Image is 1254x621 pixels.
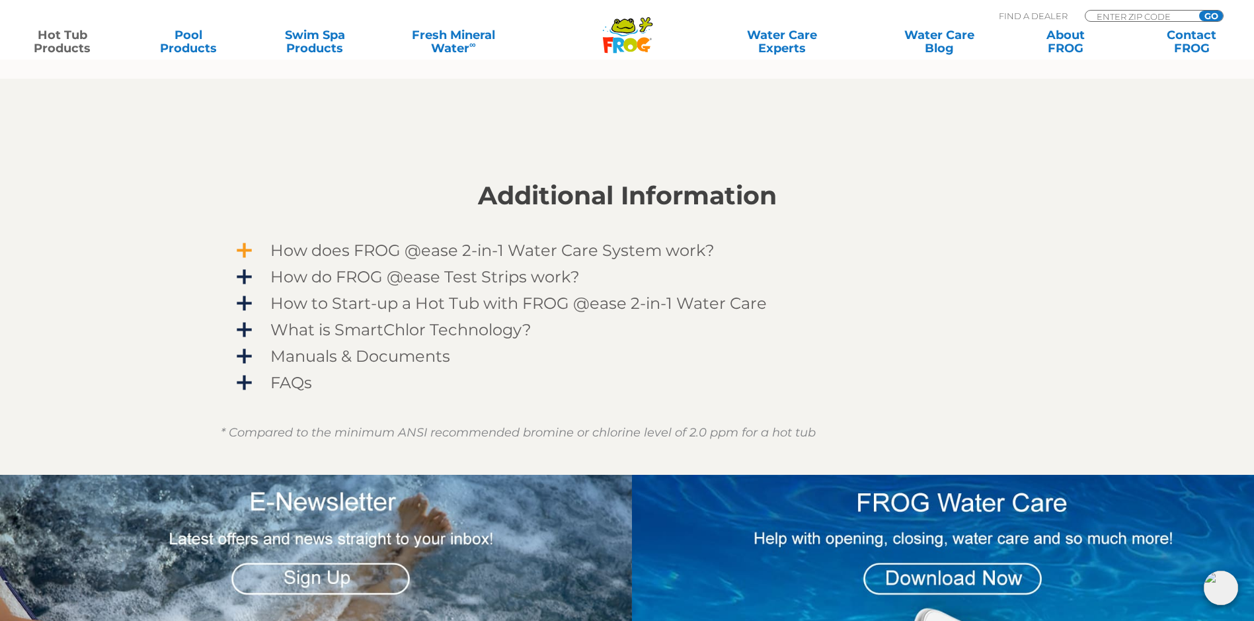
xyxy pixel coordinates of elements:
[221,290,1034,317] a: How to Start-up a Hot Tub with FROG @ease 2-in-1 Water Care
[1142,28,1241,55] a: ContactFROG
[251,374,1021,392] span: FAQs
[13,28,112,55] a: Hot TubProducts
[221,316,1034,343] a: What is SmartChlor Technology?
[221,237,1034,264] a: How does FROG @ease 2-in-1 Water Care System work?
[1016,28,1115,55] a: AboutFROG
[1204,571,1238,605] img: openIcon
[251,241,1021,259] span: How does FROG @ease 2-in-1 Water Care System work?
[890,28,988,55] a: Water CareBlog
[703,28,862,55] a: Water CareExperts
[221,343,1034,370] a: Manuals & Documents
[221,425,816,440] em: * Compared to the minimum ANSI recommended bromine or chlorine level of 2.0 ppm for a hot tub
[251,294,1021,312] span: How to Start-up a Hot Tub with FROG @ease 2-in-1 Water Care
[251,321,1021,339] span: What is SmartChlor Technology?
[221,263,1034,290] a: How do FROG @ease Test Strips work?
[266,28,364,55] a: Swim SpaProducts
[221,369,1034,396] a: FAQs
[392,28,515,55] a: Fresh MineralWater∞
[139,28,238,55] a: PoolProducts
[1095,11,1185,22] input: Zip Code Form
[251,347,1021,365] span: Manuals & Documents
[251,268,1021,286] span: How do FROG @ease Test Strips work?
[221,181,1034,210] h2: Additional Information
[999,10,1068,22] p: Find A Dealer
[469,39,476,50] sup: ∞
[1199,11,1223,21] input: GO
